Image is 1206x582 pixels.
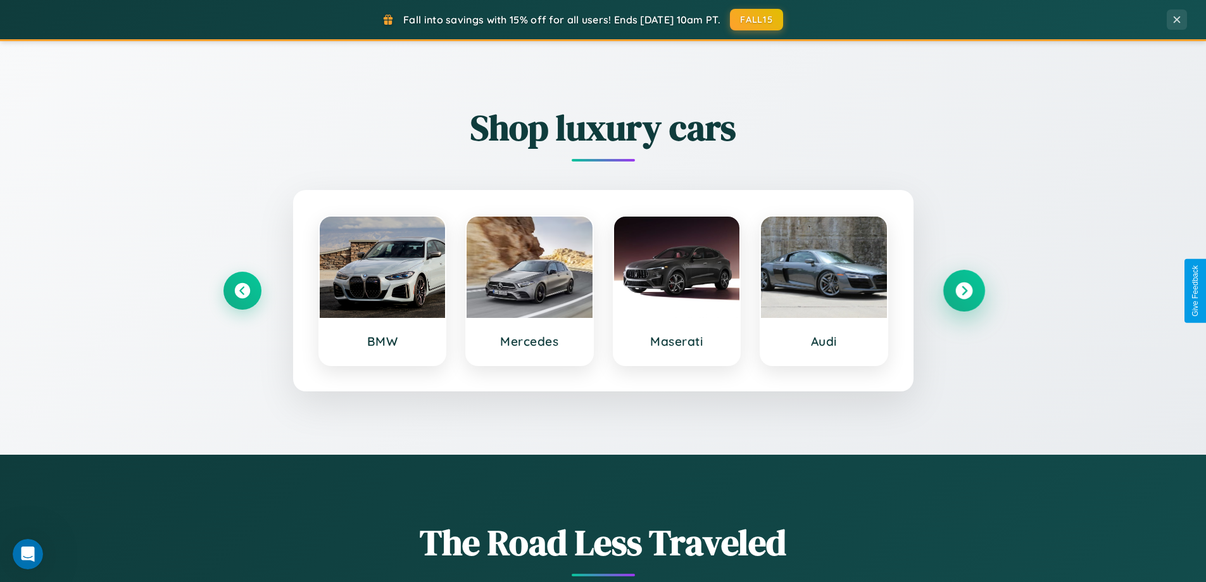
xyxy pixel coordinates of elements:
[332,334,433,349] h3: BMW
[730,9,783,30] button: FALL15
[479,334,580,349] h3: Mercedes
[1191,265,1200,317] div: Give Feedback
[403,13,720,26] span: Fall into savings with 15% off for all users! Ends [DATE] 10am PT.
[223,518,983,567] h1: The Road Less Traveled
[627,334,727,349] h3: Maserati
[774,334,874,349] h3: Audi
[13,539,43,569] iframe: Intercom live chat
[223,103,983,152] h2: Shop luxury cars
